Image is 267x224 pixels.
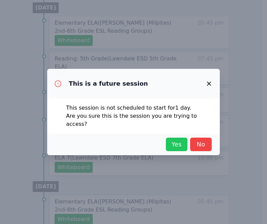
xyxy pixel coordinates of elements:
[66,104,201,128] p: This session is not scheduled to start for 1 day . Are you sure this is the session you are tryin...
[169,140,184,149] span: Yes
[69,80,148,88] h3: This is a future session
[194,140,208,149] span: No
[166,138,187,151] button: Yes
[190,138,212,151] button: No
